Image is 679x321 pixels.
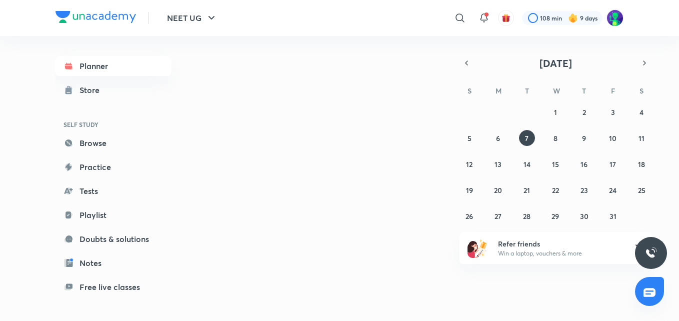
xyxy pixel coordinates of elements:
[576,182,592,198] button: October 23, 2025
[547,130,563,146] button: October 8, 2025
[580,159,587,169] abbr: October 16, 2025
[605,130,621,146] button: October 10, 2025
[638,185,645,195] abbr: October 25, 2025
[467,133,471,143] abbr: October 5, 2025
[633,182,649,198] button: October 25, 2025
[523,211,530,221] abbr: October 28, 2025
[161,8,223,28] button: NEET UG
[55,157,171,177] a: Practice
[605,182,621,198] button: October 24, 2025
[576,130,592,146] button: October 9, 2025
[467,238,487,258] img: referral
[55,11,136,23] img: Company Logo
[576,156,592,172] button: October 16, 2025
[611,86,615,95] abbr: Friday
[525,133,528,143] abbr: October 7, 2025
[539,56,572,70] span: [DATE]
[461,156,477,172] button: October 12, 2025
[498,10,514,26] button: avatar
[490,156,506,172] button: October 13, 2025
[547,182,563,198] button: October 22, 2025
[79,84,105,96] div: Store
[490,182,506,198] button: October 20, 2025
[498,238,621,249] h6: Refer friends
[519,182,535,198] button: October 21, 2025
[496,133,500,143] abbr: October 6, 2025
[461,208,477,224] button: October 26, 2025
[580,185,588,195] abbr: October 23, 2025
[605,208,621,224] button: October 31, 2025
[639,86,643,95] abbr: Saturday
[547,156,563,172] button: October 15, 2025
[576,104,592,120] button: October 2, 2025
[525,86,529,95] abbr: Tuesday
[633,156,649,172] button: October 18, 2025
[606,9,623,26] img: Kaushiki Srivastava
[605,156,621,172] button: October 17, 2025
[55,56,171,76] a: Planner
[638,159,645,169] abbr: October 18, 2025
[609,133,616,143] abbr: October 10, 2025
[461,130,477,146] button: October 5, 2025
[519,130,535,146] button: October 7, 2025
[467,86,471,95] abbr: Sunday
[519,208,535,224] button: October 28, 2025
[55,80,171,100] a: Store
[494,211,501,221] abbr: October 27, 2025
[473,56,637,70] button: [DATE]
[55,11,136,25] a: Company Logo
[609,185,616,195] abbr: October 24, 2025
[553,86,560,95] abbr: Wednesday
[465,211,473,221] abbr: October 26, 2025
[609,159,616,169] abbr: October 17, 2025
[523,159,530,169] abbr: October 14, 2025
[582,107,586,117] abbr: October 2, 2025
[582,86,586,95] abbr: Thursday
[609,211,616,221] abbr: October 31, 2025
[498,249,621,258] p: Win a laptop, vouchers & more
[490,130,506,146] button: October 6, 2025
[519,156,535,172] button: October 14, 2025
[490,208,506,224] button: October 27, 2025
[466,185,473,195] abbr: October 19, 2025
[552,159,559,169] abbr: October 15, 2025
[55,181,171,201] a: Tests
[551,211,559,221] abbr: October 29, 2025
[494,159,501,169] abbr: October 13, 2025
[55,277,171,297] a: Free live classes
[576,208,592,224] button: October 30, 2025
[494,185,502,195] abbr: October 20, 2025
[547,104,563,120] button: October 1, 2025
[638,133,644,143] abbr: October 11, 2025
[554,107,557,117] abbr: October 1, 2025
[55,116,171,133] h6: SELF STUDY
[580,211,588,221] abbr: October 30, 2025
[645,247,657,259] img: ttu
[495,86,501,95] abbr: Monday
[639,107,643,117] abbr: October 4, 2025
[523,185,530,195] abbr: October 21, 2025
[501,13,510,22] img: avatar
[553,133,557,143] abbr: October 8, 2025
[466,159,472,169] abbr: October 12, 2025
[633,130,649,146] button: October 11, 2025
[611,107,615,117] abbr: October 3, 2025
[633,104,649,120] button: October 4, 2025
[55,229,171,249] a: Doubts & solutions
[461,182,477,198] button: October 19, 2025
[55,253,171,273] a: Notes
[552,185,559,195] abbr: October 22, 2025
[582,133,586,143] abbr: October 9, 2025
[55,205,171,225] a: Playlist
[55,133,171,153] a: Browse
[568,13,578,23] img: streak
[605,104,621,120] button: October 3, 2025
[547,208,563,224] button: October 29, 2025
